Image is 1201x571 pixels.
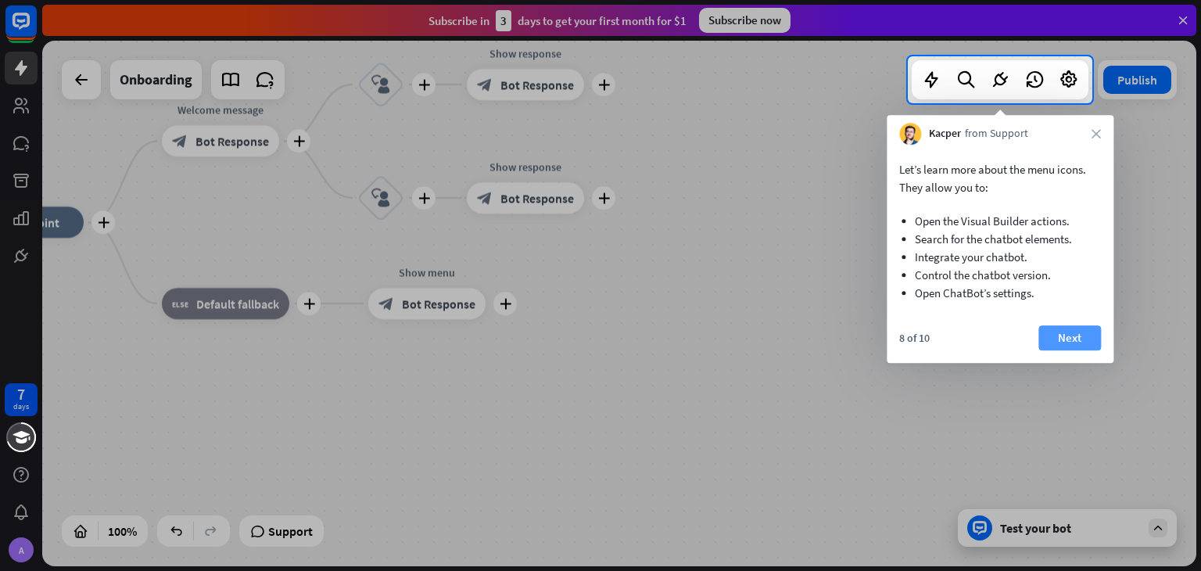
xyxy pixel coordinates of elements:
span: from Support [965,126,1028,142]
li: Open the Visual Builder actions. [915,212,1085,230]
p: Let’s learn more about the menu icons. They allow you to: [899,160,1101,196]
li: Open ChatBot’s settings. [915,284,1085,302]
span: Kacper [929,126,961,142]
div: 8 of 10 [899,331,930,345]
li: Search for the chatbot elements. [915,230,1085,248]
li: Integrate your chatbot. [915,248,1085,266]
li: Control the chatbot version. [915,266,1085,284]
i: close [1092,129,1101,138]
button: Open LiveChat chat widget [13,6,59,53]
button: Next [1038,325,1101,350]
